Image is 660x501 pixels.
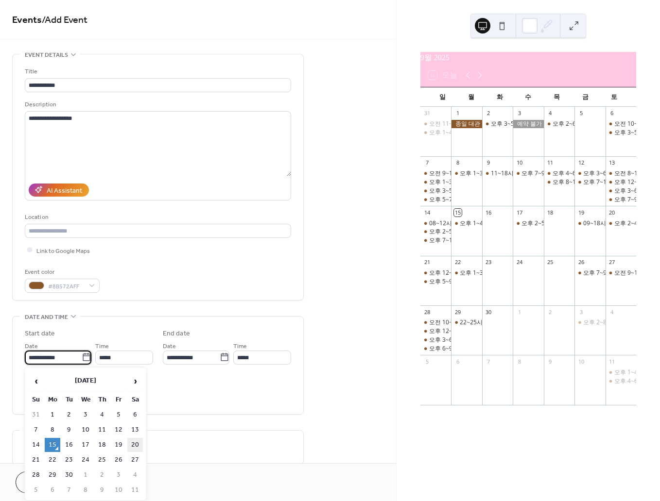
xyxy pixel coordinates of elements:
[127,438,143,452] td: 20
[45,438,60,452] td: 15
[28,453,44,467] td: 21
[542,87,571,107] div: 목
[429,345,470,353] div: 오후 6~9, 이*연
[583,318,625,327] div: 오후 2~8, 장*현
[577,159,585,167] div: 12
[553,169,594,178] div: 오후 4~6, 이*은
[460,169,501,178] div: 오후 1~3, 박*현
[420,269,451,277] div: 오후 12~2, 음*원
[460,269,541,277] div: 오후 1~3, [PERSON_NAME]*은
[516,159,523,167] div: 10
[485,358,492,365] div: 7
[94,438,110,452] td: 18
[454,358,461,365] div: 6
[420,318,451,327] div: 오전 10~12, 문*민
[29,371,43,391] span: ‹
[485,159,492,167] div: 9
[614,169,659,178] div: 오전 8~12, 강*식
[429,187,470,195] div: 오후 3~5, 권*정
[454,209,461,216] div: 15
[460,219,501,228] div: 오후 1~4, 전*민
[420,219,451,228] div: 08~12시, 이*희
[420,327,451,335] div: 오후 12~2, 엄*슬
[606,187,636,195] div: 오후 3~6, 김*진
[451,269,482,277] div: 오후 1~3, 최*은
[429,219,470,228] div: 08~12시, 이*희
[486,87,514,107] div: 화
[513,219,543,228] div: 오후 2~5, 장*섭
[571,87,600,107] div: 금
[454,259,461,266] div: 22
[127,468,143,482] td: 4
[429,169,474,178] div: 오전 9~11, 정*정
[547,259,554,266] div: 25
[451,219,482,228] div: 오후 1~4, 전*민
[25,67,289,77] div: Title
[485,308,492,316] div: 30
[577,110,585,117] div: 5
[78,468,93,482] td: 1
[111,483,126,497] td: 10
[420,178,451,186] div: 오후 1~3, 이*환
[28,438,44,452] td: 14
[544,120,574,128] div: 오후 2~6, 스토**인
[429,129,470,137] div: 오후 1~4, 문*우
[553,178,634,186] div: 오후 8~10, [PERSON_NAME]연
[420,278,451,286] div: 오후 5~9, 유*호
[45,453,60,467] td: 22
[78,423,93,437] td: 10
[482,120,513,128] div: 오후 3~5, 이*진
[163,341,176,351] span: Date
[606,269,636,277] div: 오전 9~12, 김*정
[583,269,625,277] div: 오후 7~9, 주*정
[460,318,540,327] div: 22~25시, [PERSON_NAME]*주
[78,408,93,422] td: 3
[451,120,482,128] div: 종일 대관
[45,408,60,422] td: 1
[25,341,38,351] span: Date
[454,159,461,167] div: 8
[12,11,42,30] a: Events
[429,196,470,204] div: 오후 5~7, 문*민
[514,87,542,107] div: 수
[78,393,93,407] th: We
[608,209,616,216] div: 20
[25,312,68,322] span: Date and time
[423,209,431,216] div: 14
[78,438,93,452] td: 17
[127,393,143,407] th: Sa
[513,120,543,128] div: 예약 불가
[516,110,523,117] div: 3
[61,483,77,497] td: 7
[16,471,75,493] a: Cancel
[48,281,84,291] span: #8B572AFF
[429,236,514,245] div: 오후 7~10, 이*[PERSON_NAME]
[574,318,605,327] div: 오후 2~8, 장*현
[429,336,470,344] div: 오후 3~6, 이*진
[574,219,605,228] div: 09~18시, 베스**립
[491,120,532,128] div: 오후 3~5, 이*진
[516,358,523,365] div: 8
[94,408,110,422] td: 4
[544,169,574,178] div: 오후 4~6, 이*은
[94,483,110,497] td: 9
[577,358,585,365] div: 10
[606,368,636,377] div: 오후 1~4, 김*연
[547,159,554,167] div: 11
[94,453,110,467] td: 25
[111,468,126,482] td: 3
[608,358,616,365] div: 11
[61,468,77,482] td: 30
[25,267,98,277] div: Event color
[45,393,60,407] th: Mo
[95,341,109,351] span: Time
[606,129,636,137] div: 오후 3~5, 이*지
[553,120,603,128] div: 오후 2~6, 스토**인
[608,159,616,167] div: 13
[521,219,563,228] div: 오후 2~5, 장*섭
[429,269,474,277] div: 오후 12~2, 음*원
[61,438,77,452] td: 16
[423,110,431,117] div: 31
[111,393,126,407] th: Fr
[606,120,636,128] div: 오전 10~12, 조*진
